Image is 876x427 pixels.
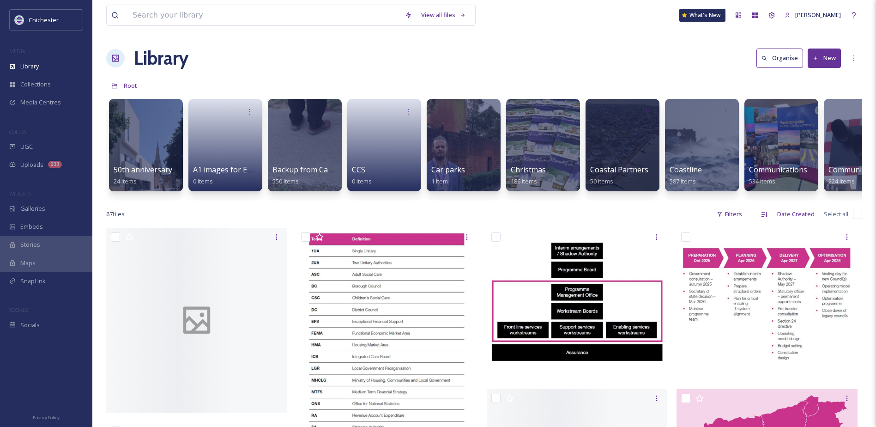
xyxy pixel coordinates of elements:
span: Coastal Partners [590,165,648,175]
img: Logo_of_Chichester_District_Council.png [15,15,24,24]
img: Implementation, section 6.2.jpg [487,228,668,380]
button: Organise [756,49,803,67]
span: Stories [20,240,40,249]
a: Car parks1 item [431,165,465,185]
span: Galleries [20,204,45,213]
input: Search your library [128,5,400,25]
span: 587 items [670,177,696,185]
span: Chichester [29,16,59,24]
span: SnapLink [20,277,46,286]
span: 534 items [749,177,775,185]
span: A1 images for EPH walls [193,165,276,175]
a: Communications534 items [749,165,807,185]
span: Communities [828,165,874,175]
a: Privacy Policy [33,411,60,422]
span: 0 items [352,177,372,185]
a: Root [124,80,137,91]
span: 550 items [272,177,299,185]
a: Communities224 items [828,165,874,185]
a: Organise [756,49,808,67]
span: Car parks [431,165,465,175]
span: Uploads [20,160,43,169]
span: 1 item [431,177,448,185]
span: Communications [749,165,807,175]
img: Implementation, section 6.2 (2).jpg [677,228,858,380]
a: Library [134,44,188,72]
span: 67 file s [106,210,125,219]
span: Socials [20,321,40,329]
span: UGC [20,142,33,151]
a: CCS0 items [352,165,372,185]
span: COLLECT [9,128,29,135]
a: Christmas186 items [511,165,546,185]
span: Maps [20,259,36,268]
button: New [808,49,841,67]
span: Embeds [20,222,43,231]
span: Select all [824,210,848,219]
span: CCS [352,165,365,175]
span: [PERSON_NAME] [795,11,841,19]
a: [PERSON_NAME] [780,6,846,24]
span: Privacy Policy [33,415,60,421]
div: Filters [712,205,747,223]
span: SOCIALS [9,306,28,313]
a: Coastline587 items [670,165,702,185]
div: 233 [48,161,62,168]
a: Coastal Partners50 items [590,165,648,185]
span: Collections [20,80,51,89]
span: Backup from Camera [272,165,346,175]
span: Christmas [511,165,546,175]
span: WIDGETS [9,190,30,197]
span: Root [124,81,137,90]
span: 50th anniversary [114,165,172,175]
span: Coastline [670,165,702,175]
a: What's New [679,9,725,22]
span: 50 items [590,177,613,185]
div: Date Created [773,205,819,223]
a: View all files [417,6,471,24]
span: 24 items [114,177,137,185]
span: 224 items [828,177,855,185]
span: Library [20,62,39,71]
a: Backup from Camera550 items [272,165,346,185]
a: A1 images for EPH walls0 items [193,165,276,185]
span: 186 items [511,177,537,185]
span: Media Centres [20,98,61,107]
a: 50th anniversary24 items [114,165,172,185]
span: 0 items [193,177,213,185]
span: MEDIA [9,48,25,55]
